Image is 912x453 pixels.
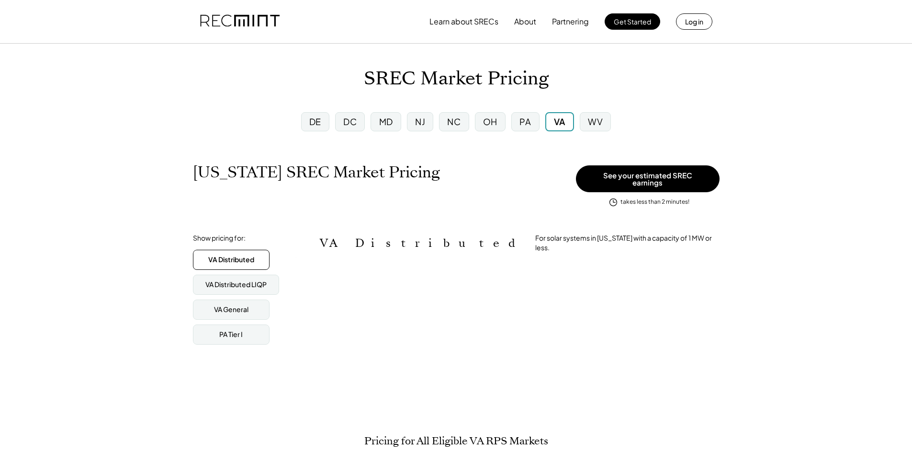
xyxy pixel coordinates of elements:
h2: Pricing for All Eligible VA RPS Markets [364,435,548,447]
img: recmint-logotype%403x.png [200,5,280,38]
div: DE [309,116,321,128]
button: See your estimated SREC earnings [576,165,720,192]
h1: SREC Market Pricing [364,68,549,90]
h1: [US_STATE] SREC Market Pricing [193,163,440,182]
div: VA General [214,305,248,314]
div: PA Tier I [219,330,243,339]
div: VA [554,116,565,128]
button: Partnering [552,12,589,31]
div: VA Distributed LIQP [205,280,267,290]
div: WV [588,116,603,128]
div: PA [519,116,531,128]
div: MD [379,116,393,128]
div: OH [483,116,497,128]
div: takes less than 2 minutes! [620,198,689,206]
div: For solar systems in [US_STATE] with a capacity of 1 MW or less. [535,233,720,252]
button: Learn about SRECs [429,12,498,31]
div: NJ [415,116,425,128]
h2: VA Distributed [320,236,521,250]
button: About [514,12,536,31]
div: VA Distributed [208,255,254,265]
div: Show pricing for: [193,233,246,243]
div: NC [447,116,461,128]
div: DC [343,116,357,128]
button: Get Started [605,13,660,30]
button: Log in [676,13,712,30]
